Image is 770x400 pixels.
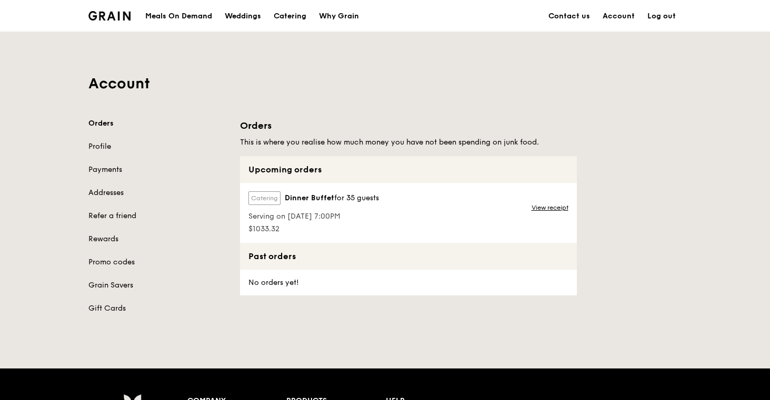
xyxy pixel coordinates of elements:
[88,165,227,175] a: Payments
[88,303,227,314] a: Gift Cards
[285,193,334,203] span: Dinner Buffet
[240,137,577,148] h5: This is where you realise how much money you have not been spending on junk food.
[88,257,227,268] a: Promo codes
[532,203,568,212] a: View receipt
[218,1,267,32] a: Weddings
[225,1,261,32] div: Weddings
[267,1,313,32] a: Catering
[542,1,596,32] a: Contact us
[248,191,281,205] label: Catering
[88,211,227,221] a: Refer a friend
[313,1,365,32] a: Why Grain
[88,74,682,93] h1: Account
[274,1,306,32] div: Catering
[248,211,379,222] span: Serving on [DATE] 7:00PM
[145,1,212,32] div: Meals On Demand
[88,118,227,129] a: Orders
[88,11,131,20] img: Grain
[641,1,682,32] a: Log out
[596,1,641,32] a: Account
[319,1,359,32] div: Why Grain
[88,188,227,198] a: Addresses
[88,280,227,291] a: Grain Savers
[240,156,577,183] div: Upcoming orders
[334,193,379,202] span: for 35 guests
[248,224,379,234] span: $1033.32
[88,141,227,152] a: Profile
[88,234,227,244] a: Rewards
[240,243,577,270] div: Past orders
[240,118,577,133] h1: Orders
[240,270,305,295] div: No orders yet!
